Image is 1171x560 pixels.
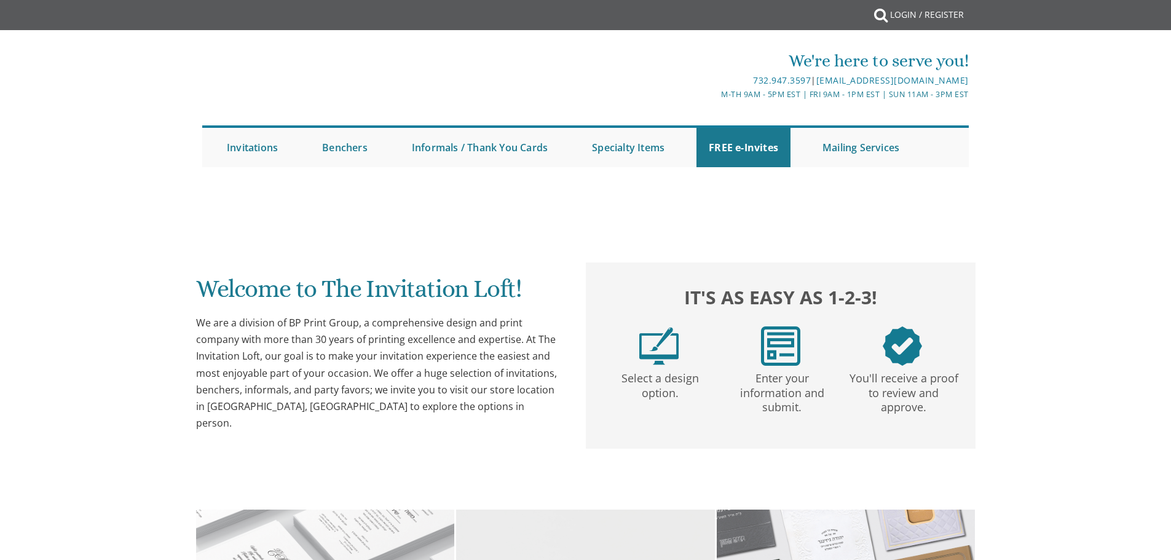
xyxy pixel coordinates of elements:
a: Informals / Thank You Cards [400,128,560,167]
a: FREE e-Invites [696,128,791,167]
a: Benchers [310,128,380,167]
a: [EMAIL_ADDRESS][DOMAIN_NAME] [816,74,969,86]
a: 732.947.3597 [753,74,811,86]
div: We are a division of BP Print Group, a comprehensive design and print company with more than 30 y... [196,315,561,432]
img: step1.png [639,326,679,366]
a: Mailing Services [810,128,912,167]
div: M-Th 9am - 5pm EST | Fri 9am - 1pm EST | Sun 11am - 3pm EST [459,88,969,101]
a: Invitations [215,128,290,167]
div: | [459,73,969,88]
img: step2.png [761,326,800,366]
h2: It's as easy as 1-2-3! [598,283,963,311]
h1: Welcome to The Invitation Loft! [196,275,561,312]
a: Specialty Items [580,128,677,167]
p: Enter your information and submit. [723,366,840,415]
p: Select a design option. [602,366,719,401]
img: step3.png [883,326,922,366]
p: You'll receive a proof to review and approve. [845,366,962,415]
div: We're here to serve you! [459,49,969,73]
